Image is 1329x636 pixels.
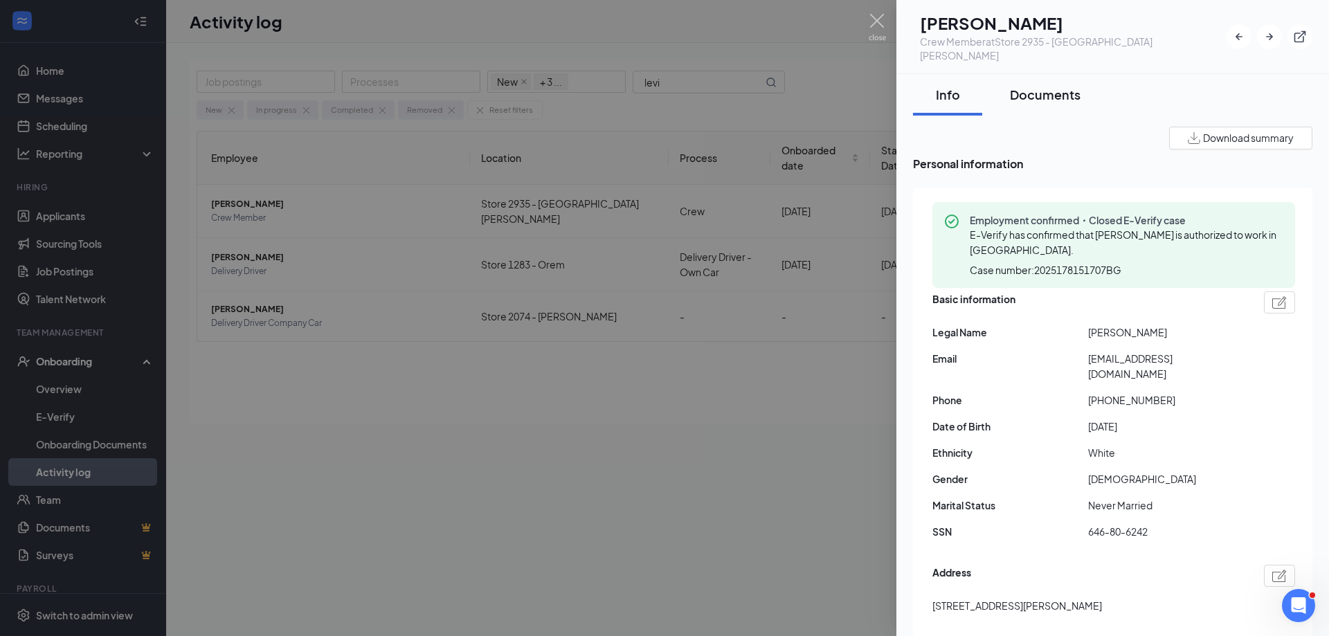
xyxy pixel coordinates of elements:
[913,155,1312,172] span: Personal information
[927,86,968,103] div: Info
[1282,589,1315,622] iframe: Intercom live chat
[932,419,1088,434] span: Date of Birth
[932,325,1088,340] span: Legal Name
[932,445,1088,460] span: Ethnicity
[1088,445,1244,460] span: White
[1088,419,1244,434] span: [DATE]
[1088,524,1244,539] span: 646-80-6242
[1088,392,1244,408] span: [PHONE_NUMBER]
[932,471,1088,487] span: Gender
[932,524,1088,539] span: SSN
[1232,30,1246,44] svg: ArrowLeftNew
[970,213,1284,227] span: Employment confirmed・Closed E-Verify case
[1287,24,1312,49] button: ExternalLink
[970,263,1121,277] span: Case number: 2025178151707BG
[1088,325,1244,340] span: [PERSON_NAME]
[943,213,960,230] svg: CheckmarkCircle
[1088,498,1244,513] span: Never Married
[932,498,1088,513] span: Marital Status
[932,291,1015,314] span: Basic information
[932,351,1088,366] span: Email
[920,35,1227,62] div: Crew Member at Store 2935 - [GEOGRAPHIC_DATA][PERSON_NAME]
[1010,86,1081,103] div: Documents
[920,11,1227,35] h1: [PERSON_NAME]
[1088,351,1244,381] span: [EMAIL_ADDRESS][DOMAIN_NAME]
[932,392,1088,408] span: Phone
[1088,471,1244,487] span: [DEMOGRAPHIC_DATA]
[1227,24,1251,49] button: ArrowLeftNew
[932,565,971,587] span: Address
[1257,24,1282,49] button: ArrowRight
[1203,131,1294,145] span: Download summary
[970,228,1276,256] span: E-Verify has confirmed that [PERSON_NAME] is authorized to work in [GEOGRAPHIC_DATA].
[1293,30,1307,44] svg: ExternalLink
[932,598,1102,613] span: [STREET_ADDRESS][PERSON_NAME]
[1169,127,1312,149] button: Download summary
[1263,30,1276,44] svg: ArrowRight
